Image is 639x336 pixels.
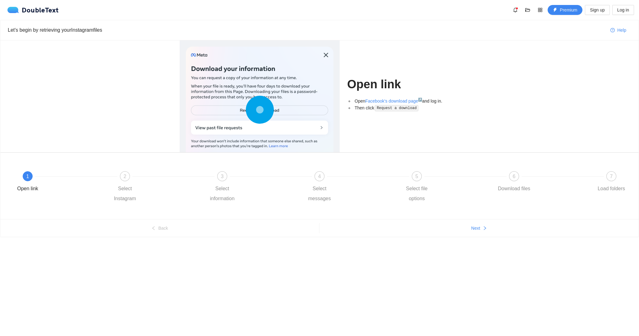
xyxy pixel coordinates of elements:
div: Load folders [598,184,625,194]
div: 5Select file options [399,171,496,204]
div: Select file options [399,184,435,204]
div: Select messages [301,184,338,204]
div: 1Open link [10,171,107,194]
div: Let's begin by retrieving your Instagram files [8,26,605,34]
span: Sign up [590,7,605,13]
li: Open and log in. [353,98,459,104]
button: appstore [535,5,545,15]
span: Log in [617,7,629,13]
button: Sign up [585,5,609,15]
h1: Open link [347,77,459,92]
button: leftBack [0,223,319,233]
div: Download files [498,184,530,194]
span: question-circle [610,28,615,33]
div: 2Select Instagram [107,171,204,204]
span: 3 [221,174,224,179]
sup: ↗ [418,98,422,101]
span: Help [617,27,626,34]
span: 5 [416,174,418,179]
div: Open link [17,184,38,194]
button: thunderboltPremium [548,5,582,15]
code: Request a download [375,105,418,111]
button: Log in [612,5,634,15]
span: bell [511,7,520,12]
div: 3Select information [204,171,301,204]
span: 1 [26,174,29,179]
button: Nextright [319,223,639,233]
span: 7 [610,174,613,179]
span: Next [471,225,480,232]
span: appstore [536,7,545,12]
span: thunderbolt [553,8,557,13]
span: right [483,226,487,231]
span: folder-open [523,7,532,12]
a: Facebook's download page↗ [365,99,422,104]
div: 4Select messages [301,171,399,204]
div: 6Download files [496,171,593,194]
button: question-circleHelp [605,25,631,35]
div: Select Instagram [107,184,143,204]
img: logo [7,7,22,13]
button: bell [510,5,520,15]
div: DoubleText [7,7,59,13]
li: Then click [353,104,459,112]
a: logoDoubleText [7,7,59,13]
span: 4 [318,174,321,179]
span: 6 [513,174,516,179]
span: Premium [560,7,577,13]
div: Select information [204,184,240,204]
div: 7Load folders [593,171,629,194]
button: folder-open [523,5,533,15]
span: 2 [124,174,126,179]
